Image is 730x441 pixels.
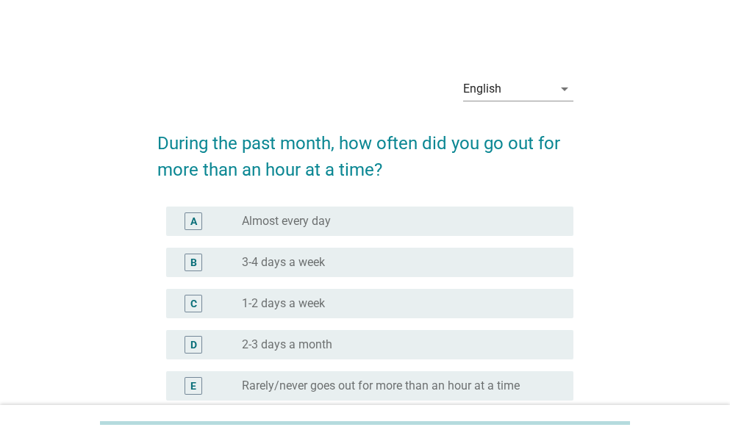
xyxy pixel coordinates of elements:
[190,295,197,311] div: C
[190,378,196,393] div: E
[242,296,325,311] label: 1-2 days a week
[463,82,501,96] div: English
[242,214,331,229] label: Almost every day
[190,337,197,352] div: D
[157,115,573,183] h2: During the past month, how often did you go out for more than an hour at a time?
[556,80,573,98] i: arrow_drop_down
[242,337,332,352] label: 2-3 days a month
[190,254,197,270] div: B
[242,255,325,270] label: 3-4 days a week
[242,379,520,393] label: Rarely/never goes out for more than an hour at a time
[190,213,197,229] div: A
